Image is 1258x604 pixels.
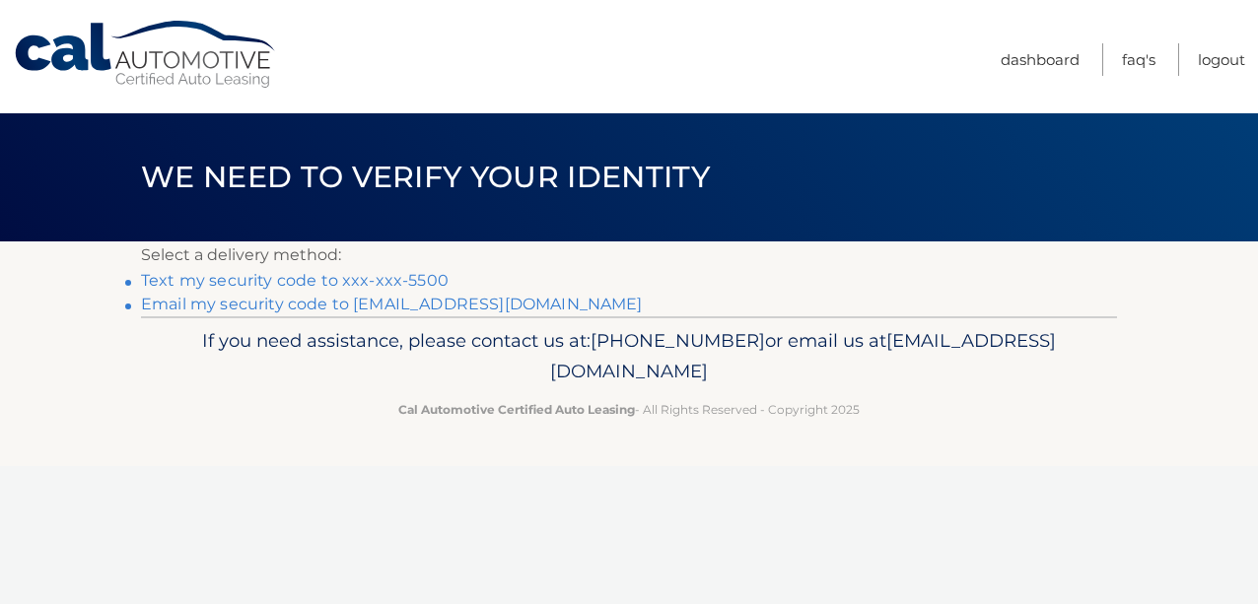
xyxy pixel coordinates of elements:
a: FAQ's [1122,43,1155,76]
span: [PHONE_NUMBER] [591,329,765,352]
a: Text my security code to xxx-xxx-5500 [141,271,449,290]
a: Logout [1198,43,1245,76]
span: We need to verify your identity [141,159,710,195]
p: If you need assistance, please contact us at: or email us at [154,325,1104,388]
p: Select a delivery method: [141,241,1117,269]
p: - All Rights Reserved - Copyright 2025 [154,399,1104,420]
a: Dashboard [1001,43,1080,76]
a: Email my security code to [EMAIL_ADDRESS][DOMAIN_NAME] [141,295,643,313]
a: Cal Automotive [13,20,279,90]
strong: Cal Automotive Certified Auto Leasing [398,402,635,417]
